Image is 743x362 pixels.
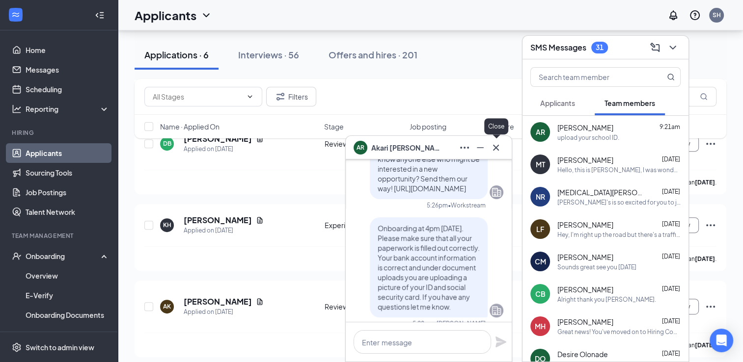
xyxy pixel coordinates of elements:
span: [DATE] [662,350,680,357]
div: Close [484,118,508,134]
span: [DATE] [662,317,680,325]
svg: ChevronDown [200,9,212,21]
span: [DATE] [662,155,680,163]
div: Applications · 6 [144,49,209,61]
span: Onboarding at 4pm [DATE]. Please make sure that all your paperwork is filled out correctly. Your ... [378,224,480,311]
svg: ChevronDown [667,42,679,53]
div: AR [536,127,545,137]
svg: Filter [275,91,286,103]
span: Akari [PERSON_NAME] [371,142,440,153]
span: [DATE] [662,253,680,260]
div: Applied on [DATE] [184,144,264,154]
span: • Workstream [448,201,486,209]
input: All Stages [153,91,242,102]
a: Home [26,40,110,60]
div: CM [535,257,546,266]
svg: Ellipses [459,142,470,154]
button: Cross [488,140,504,155]
a: Activity log [26,325,110,344]
div: Reporting [26,104,110,114]
span: Stage [324,122,344,131]
div: Review Stage [325,302,404,311]
a: Overview [26,266,110,285]
svg: Settings [12,342,22,352]
svg: Ellipses [705,301,716,312]
span: Job posting [410,122,446,131]
div: Team Management [12,232,108,240]
svg: Ellipses [705,219,716,231]
span: [PERSON_NAME] [557,317,613,327]
div: 5:26pm [427,201,448,209]
svg: Cross [490,142,502,154]
div: Hiring [12,129,108,137]
a: Scheduling [26,79,110,99]
h3: SMS Messages [530,42,586,53]
a: Onboarding Documents [26,305,110,325]
button: ComposeMessage [647,40,663,55]
svg: MagnifyingGlass [667,73,675,81]
h1: Applicants [135,7,196,24]
span: [PERSON_NAME] [557,155,613,165]
svg: UserCheck [12,251,22,261]
div: Hey, I'm right up the road but there's a traffic stop so I might be a few minutes late [557,231,681,239]
h5: [PERSON_NAME] [184,215,252,226]
span: [MEDICAL_DATA][PERSON_NAME] [557,187,646,197]
div: 5:28pm [413,319,434,328]
div: Applied on [DATE] [184,307,264,317]
div: Onboarding [26,251,101,261]
div: NR [536,192,545,202]
input: Search team member [531,68,647,86]
button: Minimize [472,140,488,155]
div: Experience & Education [325,220,404,230]
div: Offers and hires · 201 [329,49,417,61]
span: [DATE] [662,188,680,195]
a: Applicants [26,143,110,163]
div: Switch to admin view [26,342,94,352]
a: Job Postings [26,182,110,202]
div: Hello, this is [PERSON_NAME], I was wondering what time I am supposed to come in [DATE] as a I'm ... [557,166,681,174]
b: [DATE] [695,255,715,262]
svg: ComposeMessage [649,42,661,53]
div: MT [536,159,545,169]
h5: [PERSON_NAME] [184,296,252,307]
button: ChevronDown [665,40,681,55]
div: [PERSON_NAME]'s is so excited for you to join our team! Do you know anyone else who might be inte... [557,198,681,207]
span: Team members [605,99,655,107]
span: Applicants [540,99,575,107]
span: [PERSON_NAME] [557,284,613,294]
a: E-Verify [26,285,110,305]
div: Interviews · 56 [238,49,299,61]
span: [PERSON_NAME] [557,220,613,230]
div: Great news! You've moved on to Hiring Complete, the next stage of the application. We'll reach ou... [557,328,681,336]
div: CB [535,289,546,299]
div: upload your school ID. [557,133,619,142]
b: [DATE] [695,341,715,349]
span: [DATE] [662,285,680,292]
span: [PERSON_NAME] [557,252,613,262]
div: KH [163,221,171,229]
svg: Analysis [12,104,22,114]
div: SH [713,11,721,19]
span: 9:21am [660,123,680,130]
svg: Notifications [667,9,679,21]
svg: Document [256,216,264,224]
svg: Minimize [474,142,486,154]
div: Applied on [DATE] [184,226,264,235]
svg: WorkstreamLogo [11,10,21,20]
svg: QuestionInfo [689,9,701,21]
a: Sourcing Tools [26,163,110,182]
div: 31 [596,43,604,52]
svg: Plane [495,336,507,348]
svg: Company [491,186,502,198]
button: Ellipses [457,140,472,155]
span: Name · Applied On [160,122,220,131]
svg: Collapse [95,10,105,20]
div: Sounds great see you [DATE] [557,263,636,271]
div: AK [163,302,171,310]
button: Filter Filters [266,87,316,106]
span: • [PERSON_NAME] [434,319,486,328]
div: MH [535,321,546,331]
span: [PERSON_NAME] [557,123,613,132]
svg: Document [256,298,264,306]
